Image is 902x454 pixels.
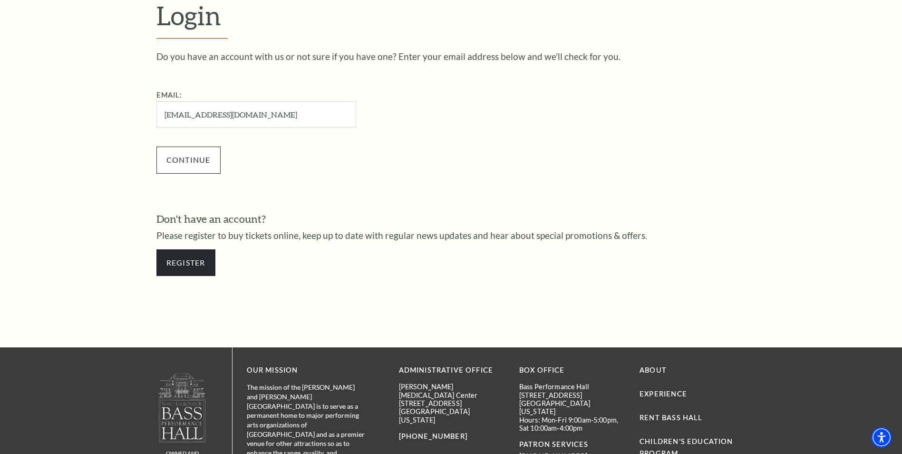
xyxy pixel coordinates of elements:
[156,52,746,61] p: Do you have an account with us or not sure if you have one? Enter your email address below and we...
[156,147,221,173] input: Submit button
[156,249,215,276] a: Register
[519,391,625,399] p: [STREET_ADDRESS]
[156,212,746,227] h3: Don't have an account?
[399,431,505,443] p: [PHONE_NUMBER]
[519,399,625,416] p: [GEOGRAPHIC_DATA][US_STATE]
[519,365,625,376] p: BOX OFFICE
[399,407,505,424] p: [GEOGRAPHIC_DATA][US_STATE]
[156,101,356,128] input: Required
[519,383,625,391] p: Bass Performance Hall
[156,231,746,240] p: Please register to buy tickets online, keep up to date with regular news updates and hear about s...
[158,373,206,443] img: owned and operated by Performing Arts Fort Worth, A NOT-FOR-PROFIT 501(C)3 ORGANIZATION
[247,365,366,376] p: OUR MISSION
[871,427,892,448] div: Accessibility Menu
[156,91,183,99] label: Email:
[399,365,505,376] p: Administrative Office
[640,390,687,398] a: Experience
[640,366,667,374] a: About
[399,399,505,407] p: [STREET_ADDRESS]
[399,383,505,399] p: [PERSON_NAME][MEDICAL_DATA] Center
[519,416,625,433] p: Hours: Mon-Fri 9:00am-5:00pm, Sat 10:00am-4:00pm
[640,414,702,422] a: Rent Bass Hall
